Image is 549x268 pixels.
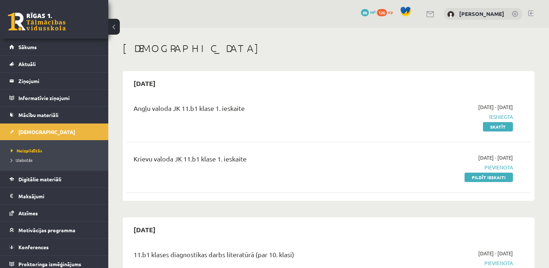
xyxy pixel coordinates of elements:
[9,188,99,204] a: Maksājumi
[377,9,396,15] a: 126 xp
[11,147,101,154] a: Neizpildītās
[18,61,36,67] span: Aktuāli
[483,122,513,131] a: Skatīt
[361,9,369,16] span: 88
[9,239,99,255] a: Konferences
[126,221,163,238] h2: [DATE]
[18,44,37,50] span: Sākums
[459,10,504,17] a: [PERSON_NAME]
[9,56,99,72] a: Aktuāli
[11,157,32,163] span: Izlabotās
[18,210,38,216] span: Atzīmes
[9,222,99,238] a: Motivācijas programma
[18,261,81,267] span: Proktoringa izmēģinājums
[134,154,383,167] div: Krievu valoda JK 11.b1 klase 1. ieskaite
[9,205,99,221] a: Atzīmes
[9,171,99,187] a: Digitālie materiāli
[134,250,383,263] div: 11.b1 klases diagnostikas darbs literatūrā (par 10. klasi)
[478,154,513,161] span: [DATE] - [DATE]
[134,103,383,117] div: Angļu valoda JK 11.b1 klase 1. ieskaite
[18,227,75,233] span: Motivācijas programma
[9,73,99,89] a: Ziņojumi
[9,90,99,106] a: Informatīvie ziņojumi
[370,9,376,15] span: mP
[9,124,99,140] a: [DEMOGRAPHIC_DATA]
[18,129,75,135] span: [DEMOGRAPHIC_DATA]
[447,11,454,18] img: Ance Gederte
[18,112,58,118] span: Mācību materiāli
[18,73,99,89] legend: Ziņojumi
[18,176,61,182] span: Digitālie materiāli
[123,42,535,55] h1: [DEMOGRAPHIC_DATA]
[377,9,387,16] span: 126
[8,13,66,31] a: Rīgas 1. Tālmācības vidusskola
[361,9,376,15] a: 88 mP
[478,250,513,257] span: [DATE] - [DATE]
[394,259,513,267] span: Pievienota
[18,188,99,204] legend: Maksājumi
[11,157,101,163] a: Izlabotās
[394,164,513,171] span: Pievienota
[18,244,49,250] span: Konferences
[9,107,99,123] a: Mācību materiāli
[18,90,99,106] legend: Informatīvie ziņojumi
[478,103,513,111] span: [DATE] - [DATE]
[465,173,513,182] a: Pildīt ieskaiti
[126,75,163,92] h2: [DATE]
[11,148,42,154] span: Neizpildītās
[9,39,99,55] a: Sākums
[388,9,393,15] span: xp
[394,113,513,121] span: Iesniegta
